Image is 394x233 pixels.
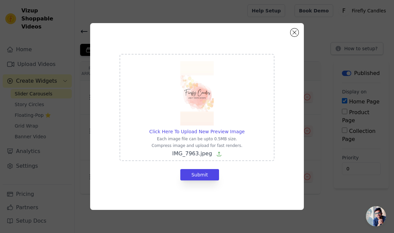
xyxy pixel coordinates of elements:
[172,150,212,157] span: IMG_7963.jpeg
[149,143,245,148] p: Compress image and upload for fast renders.
[149,136,245,142] p: Each image file can be upto 0.5MB size.
[180,169,219,180] button: Submit
[149,129,245,134] span: Click Here To Upload New Preview Image
[290,28,299,36] button: Close modal
[366,206,386,226] a: Open chat
[180,61,214,126] img: preview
